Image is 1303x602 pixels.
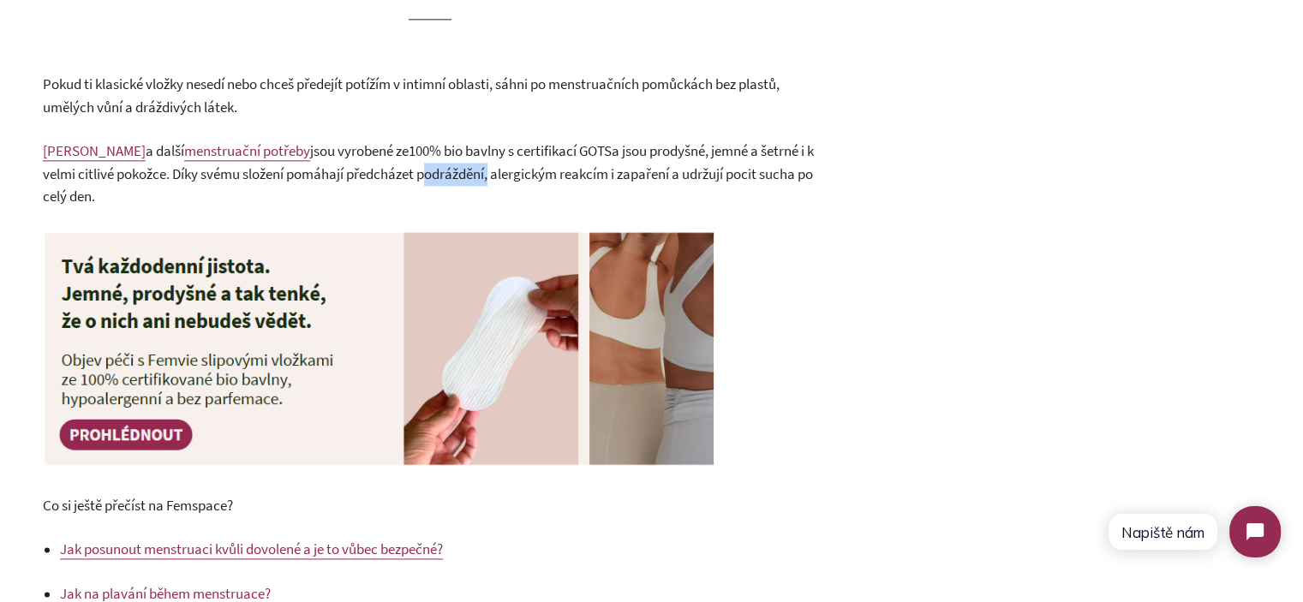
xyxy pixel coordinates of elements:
[184,141,310,160] span: menstruační potřeby
[43,229,714,466] img: AD_4nXfQtavqF2ybEOi60558GOw1VFNUJaO2ONC0QLNqViAN0QvxbwQ7I-FQ8OhBWzdIGFQNhh7JmtAU3pxG6SpleebsElkSz...
[60,539,443,558] span: Jak posunout menstruaci kvůli dovolené a je to vůbec bezpečné?
[43,496,233,515] span: Co si ještě přečíst na Femspace?
[43,141,146,161] a: [PERSON_NAME]
[310,141,409,160] span: jsou vyrobené ze
[1092,492,1295,572] iframe: Tidio Chat
[43,75,780,116] span: Pokud ti klasické vložky nesedí nebo chceš předejít potížím v intimní oblasti, sáhni po menstruač...
[184,141,310,161] a: menstruační potřeby
[43,141,814,206] span: a jsou prodyšné, jemné a šetrné i k velmi citlivé pokožce. Díky svému složení pomáhají předcházet...
[43,141,146,160] span: [PERSON_NAME]
[60,539,443,559] a: Jak posunout menstruaci kvůli dovolené a je to vůbec bezpečné?
[409,141,612,160] span: 100% bio bavlny s certifikací GOTS
[146,141,184,160] span: a další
